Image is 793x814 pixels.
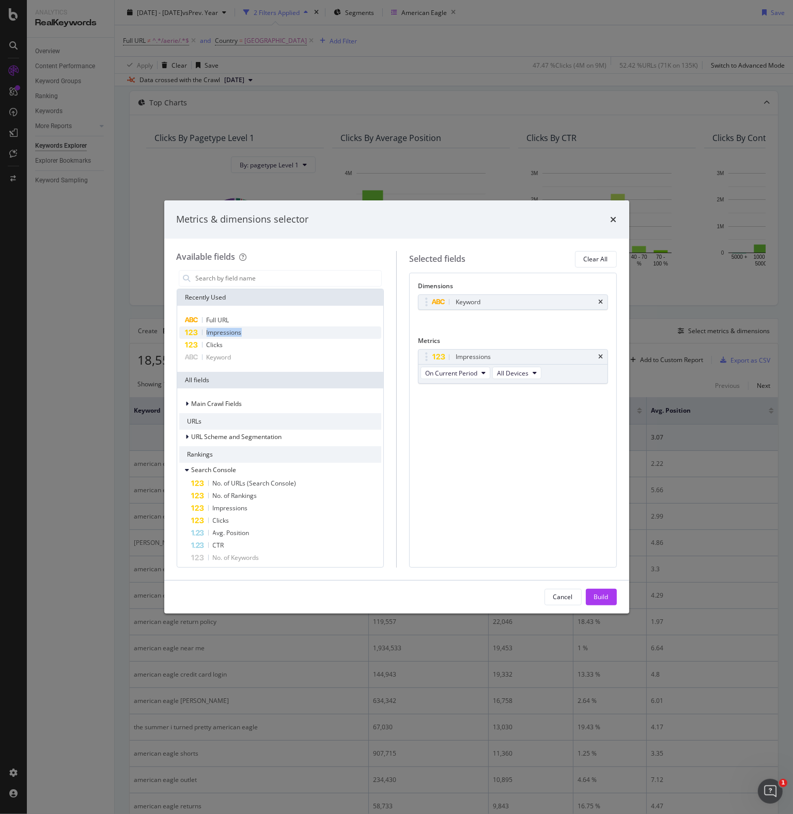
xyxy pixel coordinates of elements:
span: Clicks [213,516,229,525]
div: Impressions [456,352,491,362]
span: Impressions [207,328,242,337]
div: Keyword [456,297,480,307]
div: times [599,299,603,305]
span: No. of Keywords [213,553,259,562]
div: Dimensions [418,281,608,294]
span: Keyword [207,353,231,362]
span: All Devices [497,369,528,378]
div: Metrics & dimensions selector [177,213,309,226]
div: ImpressionstimesOn Current PeriodAll Devices [418,349,608,384]
span: URL Scheme and Segmentation [192,432,282,441]
span: No. of URLs (Search Console) [213,479,297,488]
div: modal [164,200,629,614]
span: Avg. Position [213,528,250,537]
span: Clicks [207,340,223,349]
iframe: Intercom live chat [758,779,783,804]
div: times [599,354,603,360]
div: Recently Used [177,289,384,306]
span: Main Crawl Fields [192,399,242,408]
button: Build [586,589,617,605]
div: Keywordtimes [418,294,608,310]
button: Clear All [575,251,617,268]
span: On Current Period [425,369,477,378]
div: Metrics [418,336,608,349]
div: times [611,213,617,226]
button: All Devices [492,367,541,379]
button: On Current Period [421,367,490,379]
div: Cancel [553,592,573,601]
span: No. of Rankings [213,491,257,500]
span: Impressions [213,504,248,512]
div: URLs [179,413,382,430]
div: Build [594,592,609,601]
input: Search by field name [195,271,382,286]
button: Cancel [545,589,582,605]
span: CTR [213,541,224,550]
span: Full URL [207,316,229,324]
div: Available fields [177,251,236,262]
span: Search Console [192,465,237,474]
div: All fields [177,372,384,388]
span: 1 [779,779,787,787]
div: Rankings [179,446,382,463]
div: Selected fields [409,253,465,265]
div: Clear All [584,255,608,263]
